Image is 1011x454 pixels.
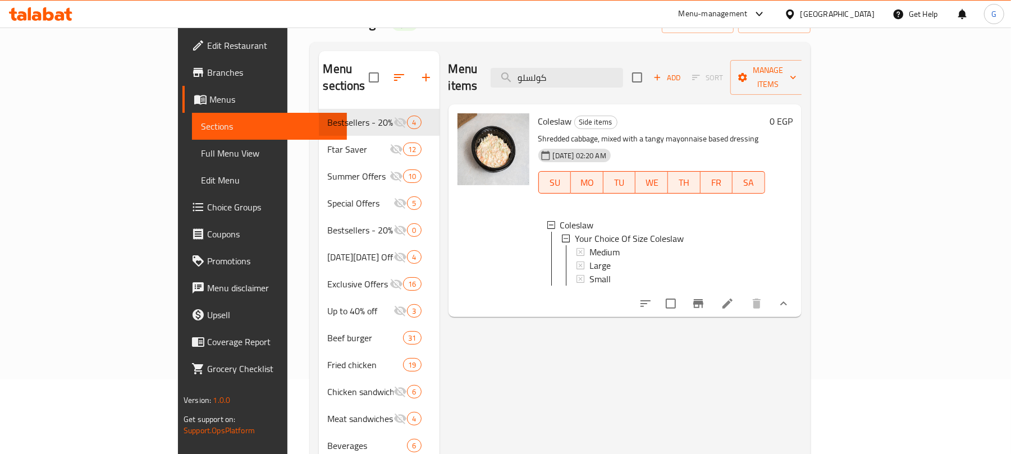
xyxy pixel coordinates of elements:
[701,171,733,194] button: FR
[404,171,420,182] span: 10
[207,281,338,295] span: Menu disclaimer
[209,93,338,106] span: Menus
[800,8,875,20] div: [GEOGRAPHIC_DATA]
[408,117,420,128] span: 4
[328,304,394,318] span: Up to 40% off
[184,412,235,427] span: Get support on:
[491,68,623,88] input: search
[575,232,684,245] span: Your Choice Of Size Coleslaw
[319,351,440,378] div: Fried chicken19
[201,146,338,160] span: Full Menu View
[182,247,347,274] a: Promotions
[328,439,408,452] span: Beverages
[407,439,421,452] div: items
[589,259,611,272] span: Large
[328,412,394,425] span: Meat sandwiches
[739,63,797,91] span: Manage items
[390,169,403,183] svg: Inactive section
[201,120,338,133] span: Sections
[394,385,407,398] svg: Inactive section
[394,250,407,264] svg: Inactive section
[649,69,685,86] span: Add item
[319,217,440,244] div: Bestsellers - 20% off on selected items0
[733,171,765,194] button: SA
[408,387,420,397] span: 6
[413,64,440,91] button: Add section
[574,116,617,129] div: Side items
[652,71,682,84] span: Add
[328,196,394,210] span: Special Offers
[394,223,407,237] svg: Inactive section
[213,393,230,407] span: 1.0.0
[407,304,421,318] div: items
[668,171,701,194] button: TH
[319,324,440,351] div: Beef burger31
[192,140,347,167] a: Full Menu View
[207,227,338,241] span: Coupons
[408,306,420,317] span: 3
[328,331,404,345] span: Beef burger
[608,175,632,191] span: TU
[673,175,696,191] span: TH
[182,194,347,221] a: Choice Groups
[548,150,611,161] span: [DATE] 02:20 AM
[770,290,797,317] button: show more
[737,175,761,191] span: SA
[328,169,390,183] div: Summer Offers
[319,405,440,432] div: Meat sandwiches4
[319,136,440,163] div: Ftar Saver12
[404,360,420,370] span: 19
[207,39,338,52] span: Edit Restaurant
[407,412,421,425] div: items
[182,32,347,59] a: Edit Restaurant
[408,441,420,451] span: 6
[408,198,420,209] span: 5
[404,144,420,155] span: 12
[328,143,390,156] span: Ftar Saver
[390,143,403,156] svg: Inactive section
[407,196,421,210] div: items
[589,272,611,286] span: Small
[649,69,685,86] button: Add
[328,385,394,398] div: Chicken sandwiches
[603,171,636,194] button: TU
[730,60,806,95] button: Manage items
[625,66,649,89] span: Select section
[207,254,338,268] span: Promotions
[449,61,478,94] h2: Menu items
[328,358,404,372] span: Fried chicken
[192,167,347,194] a: Edit Menu
[207,66,338,79] span: Branches
[403,277,421,291] div: items
[182,355,347,382] a: Grocery Checklist
[319,378,440,405] div: Chicken sandwiches6
[328,223,394,237] span: Bestsellers - 20% off on selected items
[770,113,793,129] h6: 0 EGP
[319,270,440,297] div: Exclusive Offers16
[182,301,347,328] a: Upsell
[685,290,712,317] button: Branch-specific-item
[543,175,567,191] span: SU
[207,362,338,375] span: Grocery Checklist
[201,173,338,187] span: Edit Menu
[407,385,421,398] div: items
[328,116,394,129] div: Bestsellers - 20% off on selected items
[632,290,659,317] button: sort-choices
[319,190,440,217] div: Special Offers5
[319,244,440,270] div: [DATE][DATE] Offers4
[394,412,407,425] svg: Inactive section
[408,225,420,236] span: 0
[403,143,421,156] div: items
[386,64,413,91] span: Sort sections
[538,132,765,146] p: Shredded cabbage, mixed with a tangy mayonnaise based dressing
[192,113,347,140] a: Sections
[182,221,347,247] a: Coupons
[328,250,394,264] span: [DATE][DATE] Offers
[575,116,617,129] span: Side items
[207,308,338,322] span: Upsell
